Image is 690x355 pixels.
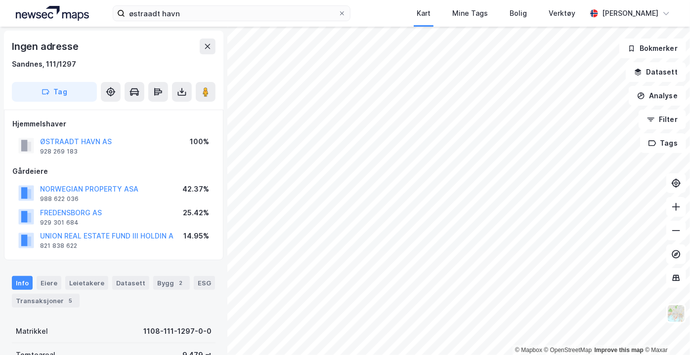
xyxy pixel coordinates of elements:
button: Datasett [626,62,686,82]
div: 5 [66,296,76,306]
div: Bygg [153,276,190,290]
div: Matrikkel [16,325,48,337]
div: Sandnes, 111/1297 [12,58,76,70]
a: Mapbox [515,347,542,354]
div: Hjemmelshaver [12,118,215,130]
div: 1108-111-1297-0-0 [143,325,212,337]
div: 42.37% [182,183,209,195]
div: 821 838 622 [40,242,77,250]
button: Tags [640,133,686,153]
div: 928 269 183 [40,148,78,156]
div: Leietakere [65,276,108,290]
button: Analyse [629,86,686,106]
div: ESG [194,276,215,290]
a: Improve this map [595,347,644,354]
img: logo.a4113a55bc3d86da70a041830d287a7e.svg [16,6,89,21]
img: Z [667,304,686,323]
div: 25.42% [183,207,209,219]
button: Tag [12,82,97,102]
iframe: Chat Widget [641,308,690,355]
div: 988 622 036 [40,195,79,203]
div: Info [12,276,33,290]
button: Filter [639,110,686,129]
div: Datasett [112,276,149,290]
button: Bokmerker [619,39,686,58]
div: Ingen adresse [12,39,80,54]
div: Verktøy [549,7,575,19]
div: Transaksjoner [12,294,80,308]
div: Gårdeiere [12,165,215,177]
div: 100% [190,136,209,148]
div: Bolig [510,7,527,19]
div: Kontrollprogram for chat [641,308,690,355]
div: [PERSON_NAME] [602,7,658,19]
div: Kart [417,7,431,19]
div: Mine Tags [452,7,488,19]
div: Eiere [37,276,61,290]
div: 14.95% [183,230,209,242]
div: 929 301 684 [40,219,79,227]
a: OpenStreetMap [544,347,592,354]
input: Søk på adresse, matrikkel, gårdeiere, leietakere eller personer [125,6,338,21]
div: 2 [176,278,186,288]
